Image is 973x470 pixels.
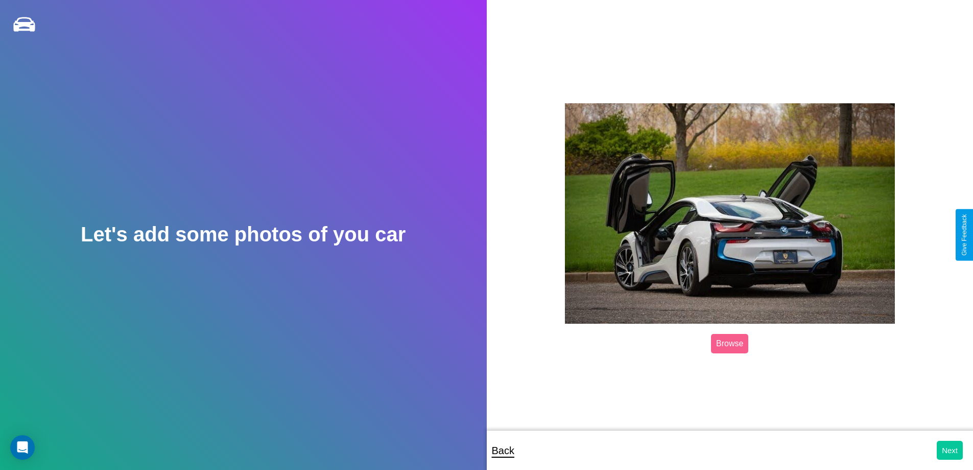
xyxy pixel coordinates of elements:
[565,103,895,324] img: posted
[10,435,35,460] div: Open Intercom Messenger
[937,441,963,460] button: Next
[492,441,514,460] p: Back
[961,214,968,256] div: Give Feedback
[711,334,748,353] label: Browse
[81,223,406,246] h2: Let's add some photos of you car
